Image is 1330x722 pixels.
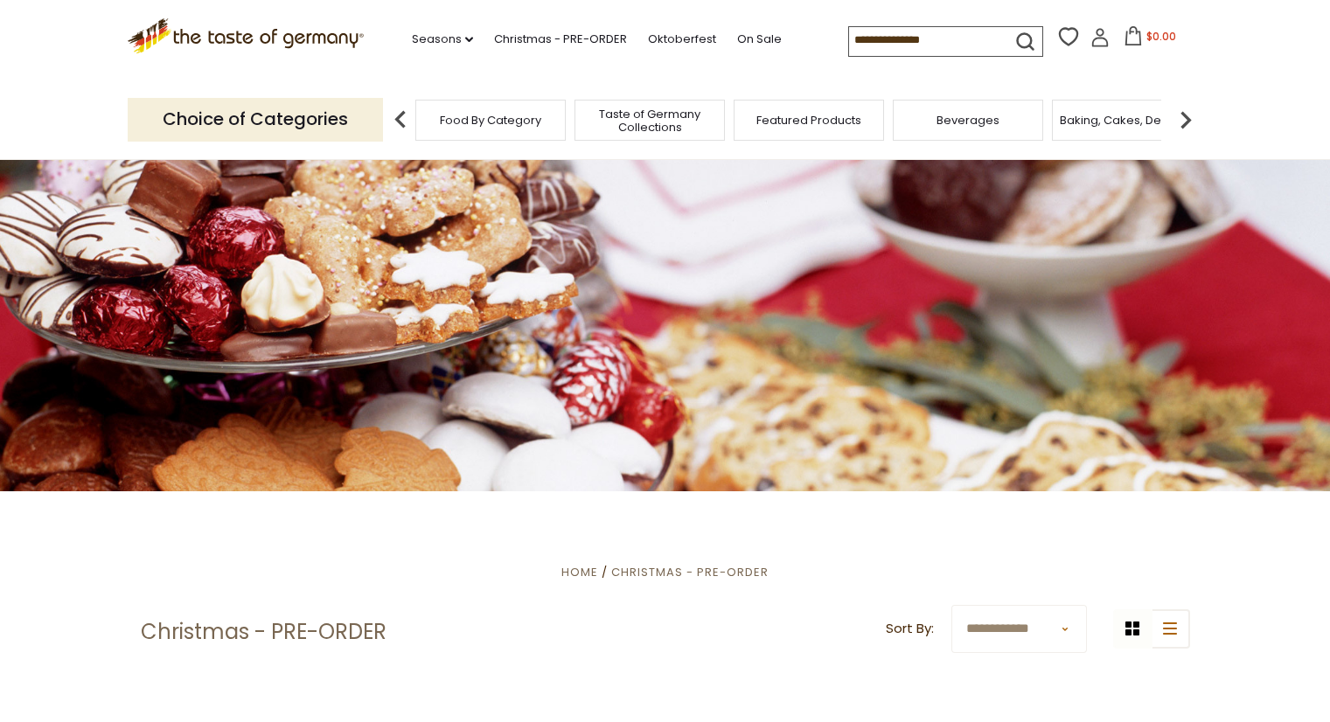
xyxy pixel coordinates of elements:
a: Oktoberfest [648,30,716,49]
p: Choice of Categories [128,98,383,141]
a: Home [561,564,598,580]
a: Beverages [937,114,999,127]
a: On Sale [737,30,782,49]
a: Baking, Cakes, Desserts [1060,114,1195,127]
a: Taste of Germany Collections [580,108,720,134]
h1: Christmas - PRE-ORDER [141,619,386,645]
a: Food By Category [440,114,541,127]
label: Sort By: [886,618,934,640]
button: $0.00 [1113,26,1187,52]
a: Featured Products [756,114,861,127]
a: Christmas - PRE-ORDER [494,30,627,49]
span: $0.00 [1146,29,1176,44]
a: Christmas - PRE-ORDER [611,564,769,580]
img: next arrow [1168,102,1203,137]
img: previous arrow [383,102,418,137]
a: Seasons [412,30,473,49]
